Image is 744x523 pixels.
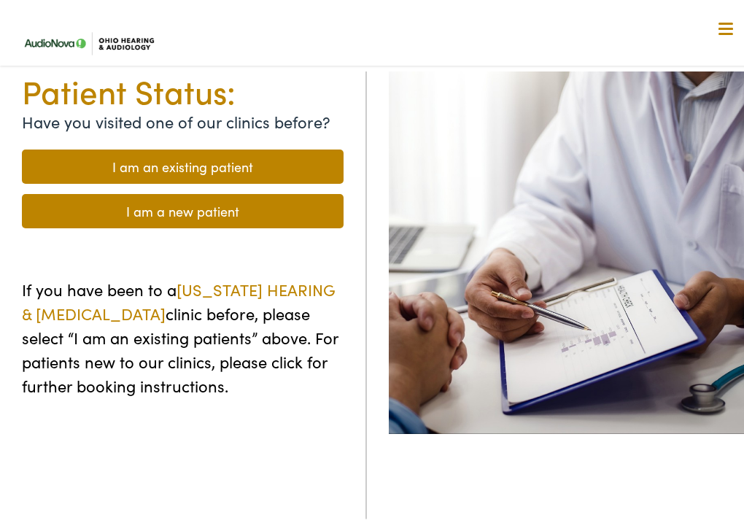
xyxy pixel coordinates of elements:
p: Have you visited one of our clinics before? [22,106,344,130]
a: I am a new patient [22,190,344,225]
span: [US_STATE] HEARING & [MEDICAL_DATA] [22,274,336,321]
a: I am an existing patient [22,146,344,180]
h1: Patient Status: [22,68,344,106]
p: If you have been to a clinic before, please select “I am an existing patients” above. For patient... [22,274,344,394]
a: What We Offer [26,58,740,104]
